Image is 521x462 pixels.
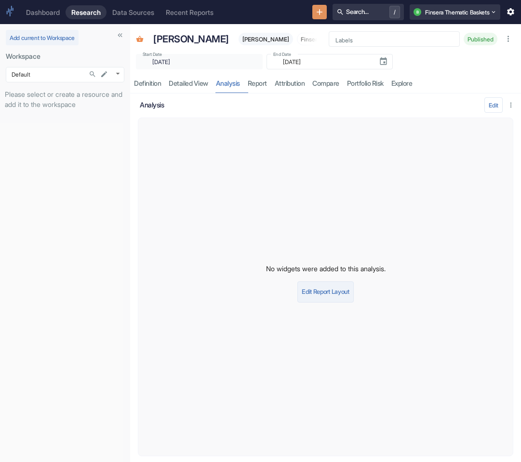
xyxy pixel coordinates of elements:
[297,281,353,303] button: Edit Report Layout
[71,8,101,16] div: Research
[6,67,124,82] div: Default
[297,36,349,43] span: Finsera optimizer
[143,51,162,57] label: Start Date
[166,8,214,16] div: Recent Reports
[66,5,107,19] a: Research
[464,36,497,43] span: Published
[134,79,161,88] div: Definition
[140,101,482,109] h6: Analysis
[414,8,421,16] div: b
[266,264,386,274] p: No widgets were added to this analysis.
[333,4,404,20] button: Search.../
[273,51,291,57] label: End Date
[239,36,293,43] span: [PERSON_NAME]
[160,5,219,19] a: Recent Reports
[312,5,327,20] button: New Resource
[147,56,250,67] input: yyyy-mm-dd
[98,68,110,80] button: edit
[212,73,244,93] a: analysis
[114,29,126,41] button: Collapse Sidebar
[277,56,371,67] input: yyyy-mm-dd
[26,8,60,16] div: Dashboard
[130,73,521,93] div: resource tabs
[112,8,154,16] div: Data Sources
[6,51,124,61] p: Workspace
[86,68,99,80] button: Search...
[153,32,229,46] p: [PERSON_NAME]
[343,73,387,93] a: Portfolio Risk
[410,4,500,20] button: bFinsera Thematic Baskets
[308,73,343,93] a: compare
[20,5,66,19] a: Dashboard
[165,73,212,93] a: detailed view
[6,30,79,45] button: Add current to Workspace
[107,5,160,19] a: Data Sources
[375,53,392,70] button: Choose date, selected date is Sep 8, 2025
[271,73,309,93] a: attribution
[244,73,271,93] a: report
[484,97,503,113] button: config
[136,35,144,45] span: Basket
[387,73,416,93] a: Explore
